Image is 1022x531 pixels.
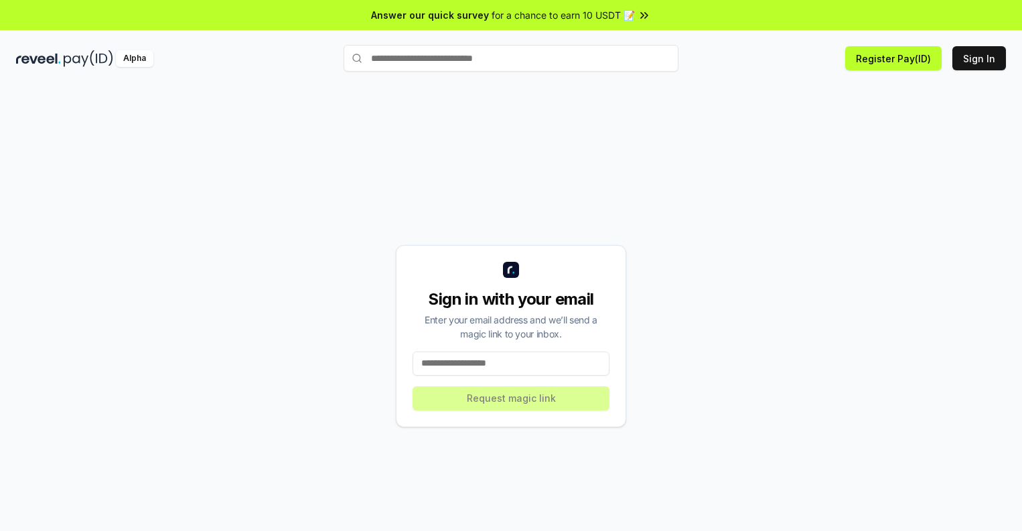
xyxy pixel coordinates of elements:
span: for a chance to earn 10 USDT 📝 [492,8,635,22]
div: Sign in with your email [413,289,609,310]
img: reveel_dark [16,50,61,67]
div: Alpha [116,50,153,67]
button: Register Pay(ID) [845,46,942,70]
img: logo_small [503,262,519,278]
span: Answer our quick survey [371,8,489,22]
img: pay_id [64,50,113,67]
button: Sign In [952,46,1006,70]
div: Enter your email address and we’ll send a magic link to your inbox. [413,313,609,341]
